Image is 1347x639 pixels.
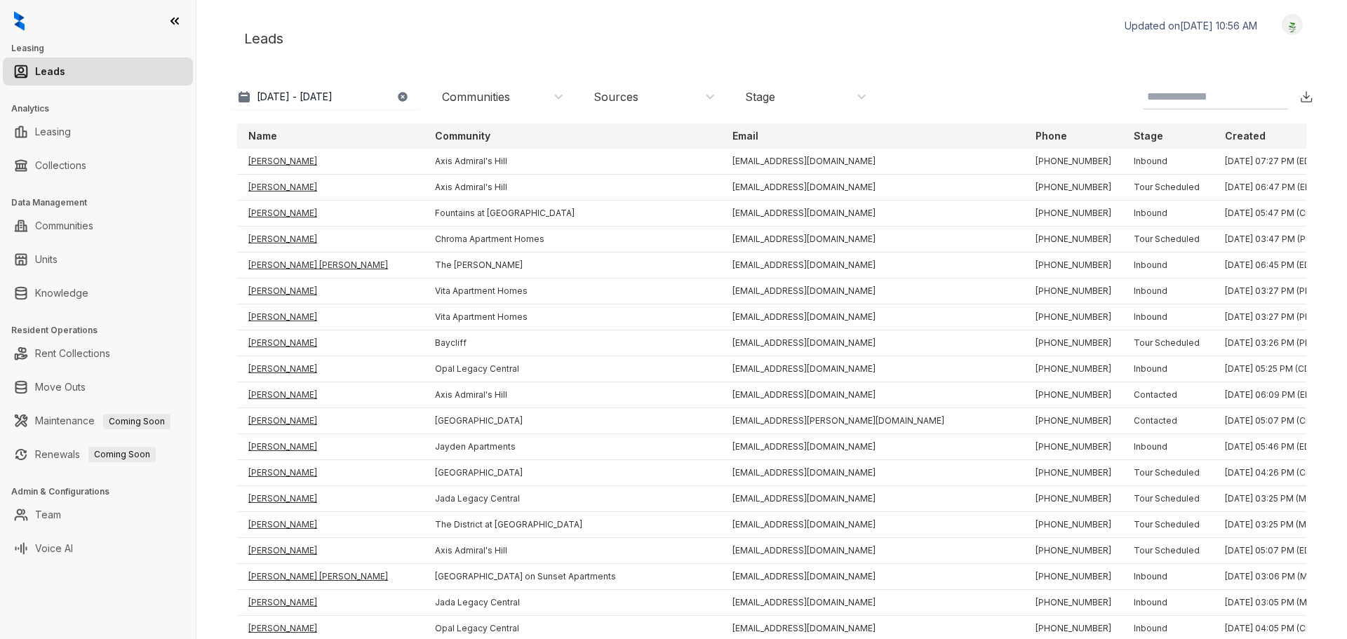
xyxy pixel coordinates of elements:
[424,460,721,486] td: [GEOGRAPHIC_DATA]
[35,245,58,274] a: Units
[1024,564,1122,590] td: [PHONE_NUMBER]
[1122,175,1214,201] td: Tour Scheduled
[3,279,193,307] li: Knowledge
[424,434,721,460] td: Jayden Apartments
[1214,564,1334,590] td: [DATE] 03:06 PM (MDT)
[1122,486,1214,512] td: Tour Scheduled
[721,330,1024,356] td: [EMAIL_ADDRESS][DOMAIN_NAME]
[237,460,424,486] td: [PERSON_NAME]
[424,356,721,382] td: Opal Legacy Central
[257,90,333,104] p: [DATE] - [DATE]
[35,339,110,368] a: Rent Collections
[1024,590,1122,616] td: [PHONE_NUMBER]
[424,564,721,590] td: [GEOGRAPHIC_DATA] on Sunset Apartments
[1125,19,1257,33] p: Updated on [DATE] 10:56 AM
[237,227,424,253] td: [PERSON_NAME]
[237,278,424,304] td: [PERSON_NAME]
[1122,304,1214,330] td: Inbound
[237,564,424,590] td: [PERSON_NAME] [PERSON_NAME]
[35,279,88,307] a: Knowledge
[1122,201,1214,227] td: Inbound
[424,486,721,512] td: Jada Legacy Central
[424,278,721,304] td: Vita Apartment Homes
[424,408,721,434] td: [GEOGRAPHIC_DATA]
[1024,201,1122,227] td: [PHONE_NUMBER]
[237,512,424,538] td: [PERSON_NAME]
[1122,278,1214,304] td: Inbound
[1024,356,1122,382] td: [PHONE_NUMBER]
[237,175,424,201] td: [PERSON_NAME]
[237,330,424,356] td: [PERSON_NAME]
[721,486,1024,512] td: [EMAIL_ADDRESS][DOMAIN_NAME]
[1122,382,1214,408] td: Contacted
[1122,408,1214,434] td: Contacted
[1299,90,1313,104] img: Download
[1214,408,1334,434] td: [DATE] 05:07 PM (CDT)
[424,512,721,538] td: The District at [GEOGRAPHIC_DATA]
[1214,486,1334,512] td: [DATE] 03:25 PM (MDT)
[3,501,193,529] li: Team
[3,407,193,435] li: Maintenance
[3,152,193,180] li: Collections
[237,486,424,512] td: [PERSON_NAME]
[424,382,721,408] td: Axis Admiral's Hill
[237,253,424,278] td: [PERSON_NAME] [PERSON_NAME]
[1214,434,1334,460] td: [DATE] 05:46 PM (EDT)
[237,408,424,434] td: [PERSON_NAME]
[721,512,1024,538] td: [EMAIL_ADDRESS][DOMAIN_NAME]
[88,447,156,462] span: Coming Soon
[1122,253,1214,278] td: Inbound
[424,227,721,253] td: Chroma Apartment Homes
[721,382,1024,408] td: [EMAIL_ADDRESS][DOMAIN_NAME]
[721,590,1024,616] td: [EMAIL_ADDRESS][DOMAIN_NAME]
[594,89,638,105] div: Sources
[35,152,86,180] a: Collections
[11,485,196,498] h3: Admin & Configurations
[1122,434,1214,460] td: Inbound
[424,149,721,175] td: Axis Admiral's Hill
[1214,227,1334,253] td: [DATE] 03:47 PM (PDT)
[35,58,65,86] a: Leads
[35,212,93,240] a: Communities
[1214,382,1334,408] td: [DATE] 06:09 PM (EDT)
[237,356,424,382] td: [PERSON_NAME]
[1122,460,1214,486] td: Tour Scheduled
[1134,129,1163,143] p: Stage
[424,330,721,356] td: Baycliff
[1214,538,1334,564] td: [DATE] 05:07 PM (EDT)
[1024,434,1122,460] td: [PHONE_NUMBER]
[424,590,721,616] td: Jada Legacy Central
[1122,149,1214,175] td: Inbound
[3,118,193,146] li: Leasing
[1024,149,1122,175] td: [PHONE_NUMBER]
[721,356,1024,382] td: [EMAIL_ADDRESS][DOMAIN_NAME]
[1122,356,1214,382] td: Inbound
[237,149,424,175] td: [PERSON_NAME]
[424,201,721,227] td: Fountains at [GEOGRAPHIC_DATA]
[230,84,420,109] button: [DATE] - [DATE]
[1024,408,1122,434] td: [PHONE_NUMBER]
[1024,175,1122,201] td: [PHONE_NUMBER]
[721,434,1024,460] td: [EMAIL_ADDRESS][DOMAIN_NAME]
[1282,18,1302,32] img: UserAvatar
[1214,149,1334,175] td: [DATE] 07:27 PM (EDT)
[11,324,196,337] h3: Resident Operations
[721,460,1024,486] td: [EMAIL_ADDRESS][DOMAIN_NAME]
[1214,512,1334,538] td: [DATE] 03:25 PM (MDT)
[1122,538,1214,564] td: Tour Scheduled
[3,534,193,563] li: Voice AI
[35,373,86,401] a: Move Outs
[230,14,1313,63] div: Leads
[1225,129,1266,143] p: Created
[721,149,1024,175] td: [EMAIL_ADDRESS][DOMAIN_NAME]
[424,538,721,564] td: Axis Admiral's Hill
[1024,253,1122,278] td: [PHONE_NUMBER]
[721,278,1024,304] td: [EMAIL_ADDRESS][DOMAIN_NAME]
[14,11,25,31] img: logo
[1214,460,1334,486] td: [DATE] 04:26 PM (CDT)
[721,564,1024,590] td: [EMAIL_ADDRESS][DOMAIN_NAME]
[435,129,490,143] p: Community
[1024,227,1122,253] td: [PHONE_NUMBER]
[1024,486,1122,512] td: [PHONE_NUMBER]
[237,434,424,460] td: [PERSON_NAME]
